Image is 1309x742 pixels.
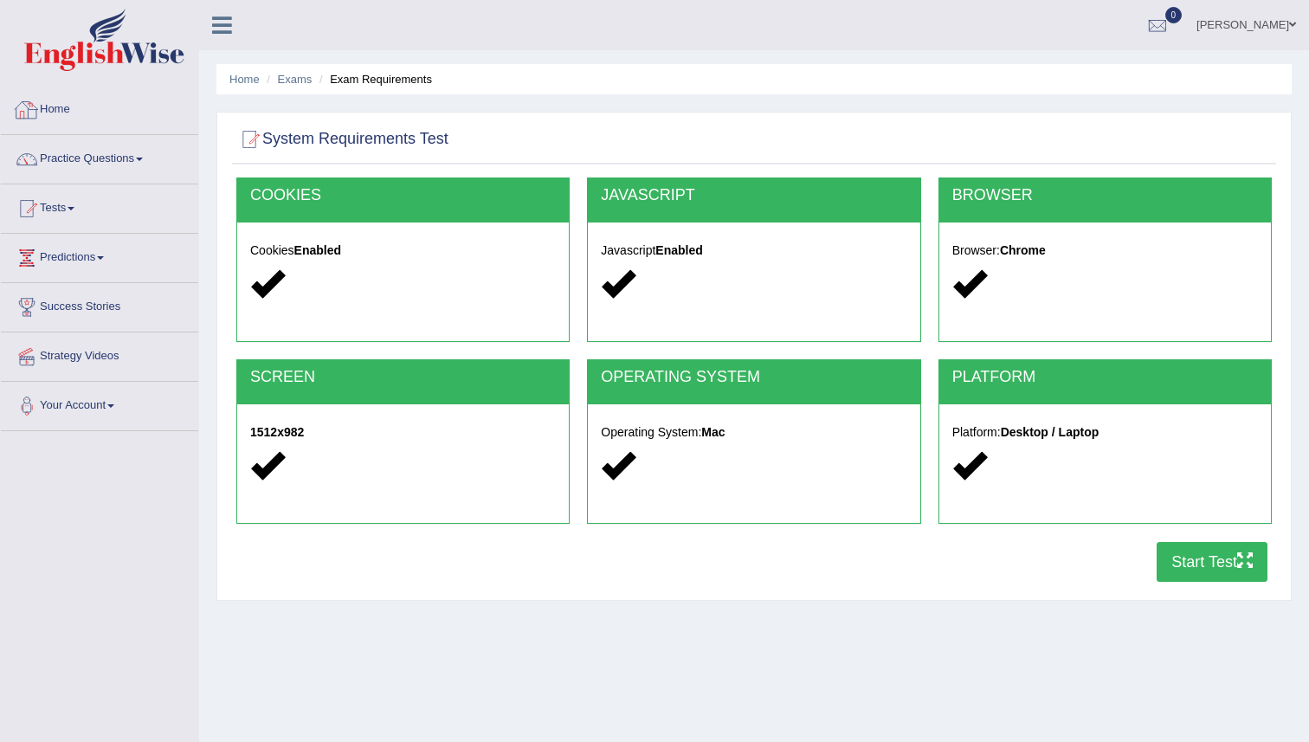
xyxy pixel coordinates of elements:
h5: Browser: [952,244,1258,257]
h5: Cookies [250,244,556,257]
strong: Chrome [1000,243,1046,257]
strong: Mac [701,425,725,439]
h2: BROWSER [952,187,1258,204]
a: Practice Questions [1,135,198,178]
h2: PLATFORM [952,369,1258,386]
h5: Javascript [601,244,906,257]
strong: Desktop / Laptop [1001,425,1099,439]
h2: OPERATING SYSTEM [601,369,906,386]
h2: JAVASCRIPT [601,187,906,204]
h5: Platform: [952,426,1258,439]
a: Exams [278,73,313,86]
li: Exam Requirements [315,71,432,87]
a: Home [229,73,260,86]
a: Tests [1,184,198,228]
h2: COOKIES [250,187,556,204]
h2: System Requirements Test [236,126,448,152]
h2: SCREEN [250,369,556,386]
strong: Enabled [655,243,702,257]
a: Your Account [1,382,198,425]
a: Home [1,86,198,129]
h5: Operating System: [601,426,906,439]
strong: Enabled [294,243,341,257]
span: 0 [1165,7,1183,23]
a: Success Stories [1,283,198,326]
button: Start Test [1157,542,1267,582]
strong: 1512x982 [250,425,304,439]
a: Predictions [1,234,198,277]
a: Strategy Videos [1,332,198,376]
